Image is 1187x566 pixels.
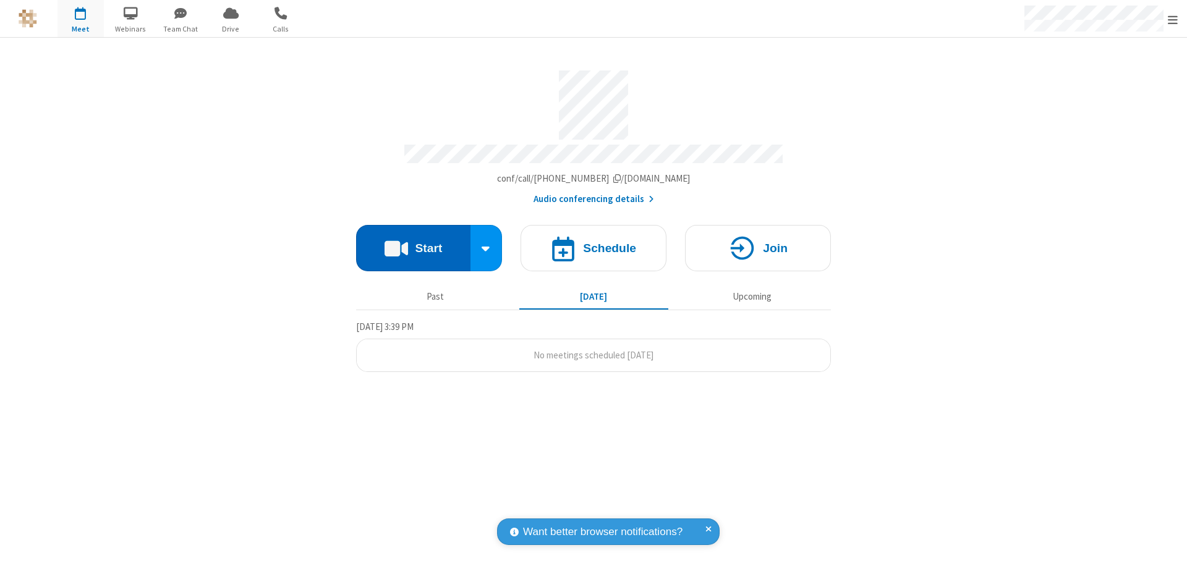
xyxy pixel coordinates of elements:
[523,524,683,540] span: Want better browser notifications?
[361,285,510,308] button: Past
[258,23,304,35] span: Calls
[356,319,831,373] section: Today's Meetings
[19,9,37,28] img: QA Selenium DO NOT DELETE OR CHANGE
[470,225,503,271] div: Start conference options
[497,172,691,186] button: Copy my meeting room linkCopy my meeting room link
[1156,534,1178,557] iframe: Chat
[534,192,654,206] button: Audio conferencing details
[415,242,442,254] h4: Start
[763,242,788,254] h4: Join
[685,225,831,271] button: Join
[108,23,154,35] span: Webinars
[534,349,653,361] span: No meetings scheduled [DATE]
[57,23,104,35] span: Meet
[356,61,831,206] section: Account details
[583,242,636,254] h4: Schedule
[521,225,666,271] button: Schedule
[158,23,204,35] span: Team Chat
[678,285,827,308] button: Upcoming
[356,225,470,271] button: Start
[497,172,691,184] span: Copy my meeting room link
[519,285,668,308] button: [DATE]
[208,23,254,35] span: Drive
[356,321,414,332] span: [DATE] 3:39 PM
